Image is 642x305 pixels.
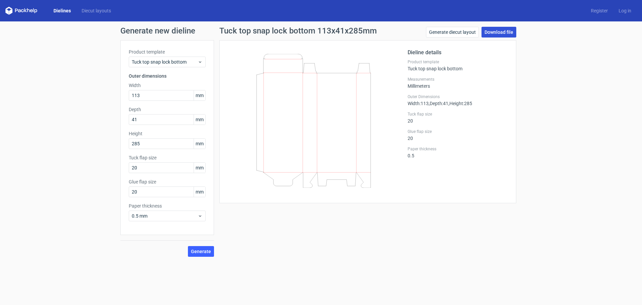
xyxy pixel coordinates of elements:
[408,77,508,82] label: Measurements
[194,163,205,173] span: mm
[194,115,205,125] span: mm
[429,101,448,106] span: , Depth : 41
[219,27,377,35] h1: Tuck top snap lock bottom 113x41x285mm
[426,27,479,37] a: Generate diecut layout
[194,90,205,100] span: mm
[129,130,206,137] label: Height
[408,111,508,117] label: Tuck flap size
[120,27,522,35] h1: Generate new dieline
[481,27,516,37] a: Download file
[132,213,198,219] span: 0.5 mm
[408,77,508,89] div: Millimeters
[194,139,205,149] span: mm
[129,154,206,161] label: Tuck flap size
[129,49,206,55] label: Product template
[408,49,508,57] h2: Dieline details
[194,187,205,197] span: mm
[191,249,211,254] span: Generate
[132,59,198,65] span: Tuck top snap lock bottom
[585,7,613,14] a: Register
[129,106,206,113] label: Depth
[408,59,508,65] label: Product template
[129,73,206,79] h3: Outer dimensions
[613,7,637,14] a: Log in
[408,111,508,124] div: 20
[448,101,472,106] span: , Height : 285
[48,7,76,14] a: Dielines
[408,101,429,106] span: Width : 113
[129,203,206,209] label: Paper thickness
[129,82,206,89] label: Width
[408,129,508,141] div: 20
[408,146,508,158] div: 0.5
[76,7,116,14] a: Diecut layouts
[129,178,206,185] label: Glue flap size
[408,94,508,99] label: Outer Dimensions
[408,146,508,152] label: Paper thickness
[408,59,508,71] div: Tuck top snap lock bottom
[188,246,214,257] button: Generate
[408,129,508,134] label: Glue flap size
